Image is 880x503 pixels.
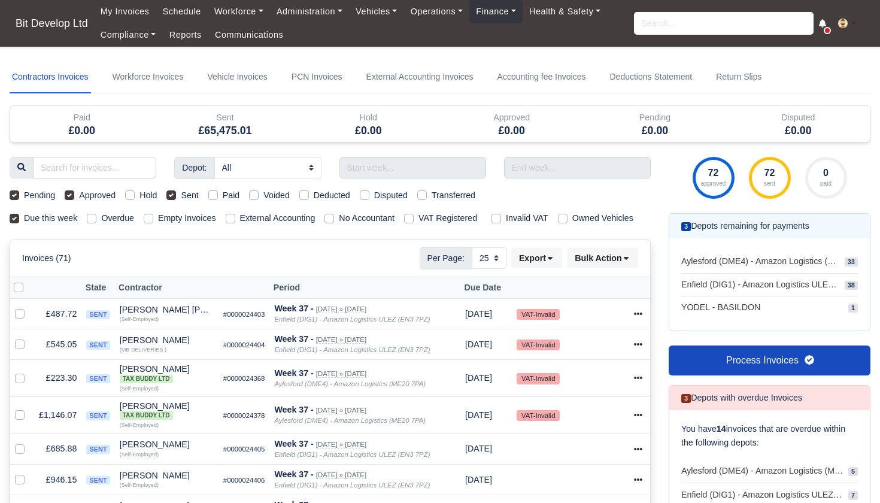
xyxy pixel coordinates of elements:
[681,464,843,478] span: Aylesford (DME4) - Amazon Logistics (ME20 7PA)
[94,23,163,47] a: Compliance
[714,61,764,93] a: Return Slips
[681,278,840,291] span: Enfield (DIG1) - Amazon Logistics ULEZ (EN3 7PZ)
[681,250,858,273] a: Aylesford (DME4) - Amazon Logistics (ME20 7PA) 33
[681,255,840,268] span: Aylesford (DME4) - Amazon Logistics (ME20 7PA)
[86,341,110,350] span: sent
[162,125,287,137] h5: £65,475.01
[120,402,214,420] div: [PERSON_NAME]
[681,459,858,483] a: Aylesford (DME4) - Amazon Logistics (ME20 7PA) 5
[374,189,408,202] label: Disputed
[727,106,870,142] div: Disputed
[449,111,574,125] div: Approved
[517,309,560,320] small: VAT-Invalid
[681,422,858,450] p: You have invoices that are overdue within the following depots:
[81,277,114,299] th: State
[316,441,366,449] small: [DATE] » [DATE]
[567,248,638,268] div: Bulk Action
[223,311,265,318] small: #0000024403
[316,407,366,414] small: [DATE] » [DATE]
[223,189,240,202] label: Paid
[316,370,366,378] small: [DATE] » [DATE]
[274,469,313,479] strong: Week 37 -
[495,61,588,93] a: Accounting fee Invoices
[110,61,186,93] a: Workforce Invoices
[297,106,440,142] div: Hold
[314,189,350,202] label: Deducted
[34,299,81,329] td: £487.72
[316,336,366,344] small: [DATE] » [DATE]
[274,346,430,353] i: Enfield (DIG1) - Amazon Logistics ULEZ (EN3 7PZ)
[274,451,430,458] i: Enfield (DIG1) - Amazon Logistics ULEZ (EN3 7PZ)
[120,482,159,488] small: (Self-Employed)
[681,488,843,502] span: Enfield (DIG1) - Amazon Logistics ULEZ (EN3 7PZ)
[583,106,726,142] div: Pending
[263,189,290,202] label: Voided
[364,61,476,93] a: External Accounting Invoices
[440,106,583,142] div: Approved
[592,125,717,137] h5: £0.00
[120,336,214,344] div: [PERSON_NAME]
[120,440,214,449] div: [PERSON_NAME]
[205,61,269,93] a: Vehicle Invoices
[681,274,858,296] a: Enfield (DIG1) - Amazon Logistics ULEZ (EN3 7PZ) 38
[24,189,55,202] label: Pending
[240,211,315,225] label: External Accounting
[34,464,81,495] td: £946.15
[681,301,760,314] span: YODEL - BASILDON
[274,316,430,323] i: Enfield (DIG1) - Amazon Logistics ULEZ (EN3 7PZ)
[274,417,426,424] i: Aylesford (DME4) - Amazon Logistics (ME20 7PA)
[465,373,492,383] span: 11 hours from now
[820,446,880,503] div: Chat Widget
[86,374,110,383] span: sent
[101,211,134,225] label: Overdue
[86,411,110,420] span: sent
[634,12,814,35] input: Search...
[33,157,156,178] input: Search for invoices...
[158,211,216,225] label: Empty Invoices
[19,125,144,137] h5: £0.00
[19,111,144,125] div: Paid
[736,111,861,125] div: Disputed
[208,23,290,47] a: Communications
[420,247,472,269] span: Per Page:
[10,106,153,142] div: Paid
[517,373,560,384] small: VAT-Invalid
[460,277,512,299] th: Due Date
[174,157,214,178] span: Depot:
[120,452,159,457] small: (Self-Employed)
[269,277,460,299] th: Period
[289,61,345,93] a: PCN Invoices
[223,446,265,453] small: #0000024405
[139,189,157,202] label: Hold
[34,329,81,360] td: £545.05
[22,253,71,263] h6: Invoices (71)
[465,475,492,484] span: 11 hours from now
[120,411,173,420] span: Tax Buddy Ltd
[274,304,313,313] strong: Week 37 -
[120,316,159,322] small: (Self-Employed)
[120,402,214,420] div: [PERSON_NAME] Tax Buddy Ltd
[10,12,94,35] a: Bit Develop Ltd
[845,281,858,290] span: 38
[120,471,214,480] div: [PERSON_NAME]
[153,106,296,142] div: Sent
[504,157,651,178] input: End week...
[223,477,265,484] small: #0000024406
[669,346,870,375] a: Process Invoices
[274,334,313,344] strong: Week 37 -
[274,481,430,489] i: Enfield (DIG1) - Amazon Logistics ULEZ (EN3 7PZ)
[607,61,694,93] a: Deductions Statement
[465,444,492,453] span: 11 hours from now
[10,11,94,35] span: Bit Develop Ltd
[120,305,214,314] div: [PERSON_NAME] [PERSON_NAME]
[120,422,159,428] small: (Self-Employed)
[274,439,313,449] strong: Week 37 -
[465,309,492,319] span: 11 hours from now
[681,393,802,403] h6: Depots with overdue Invoices
[511,248,567,268] div: Export
[223,375,265,382] small: #0000024368
[306,125,431,137] h5: £0.00
[79,189,116,202] label: Approved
